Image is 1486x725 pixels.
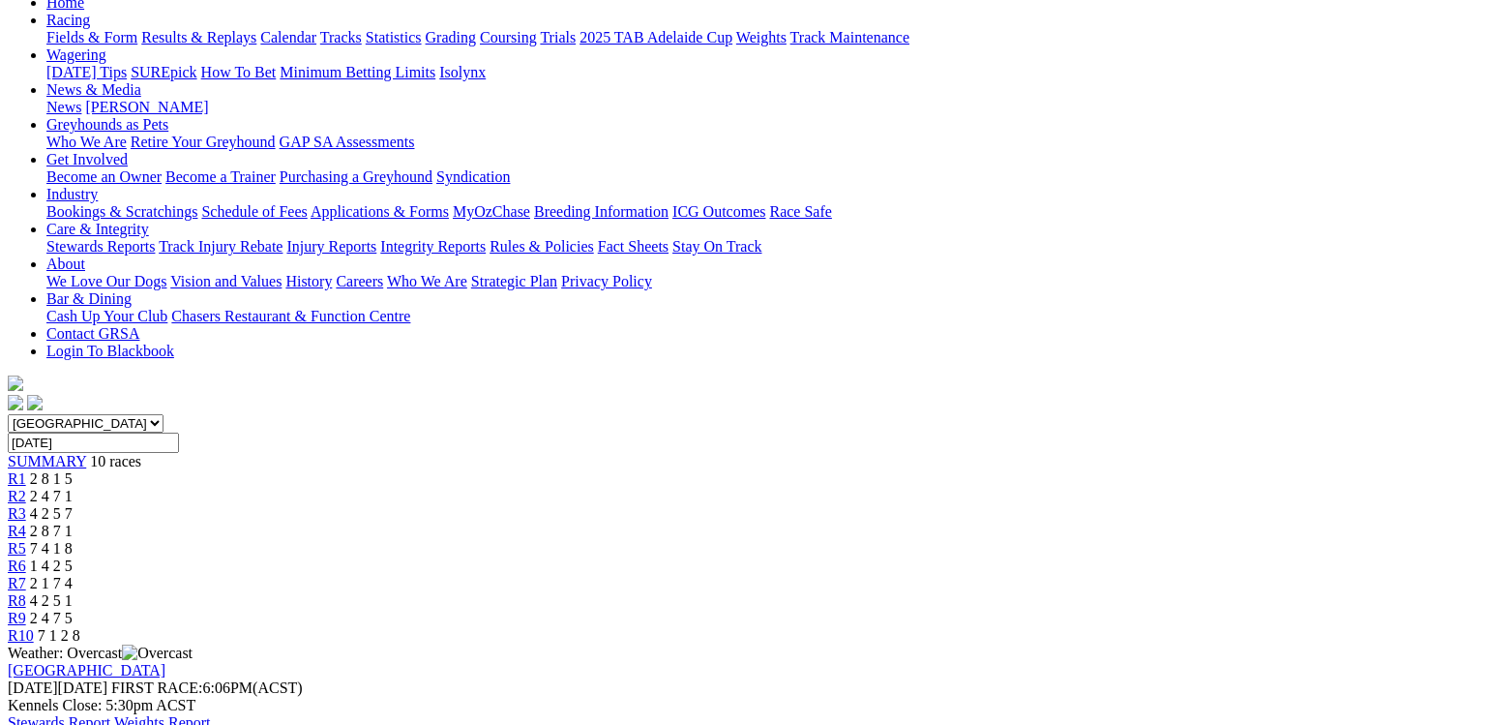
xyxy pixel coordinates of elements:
[561,273,652,289] a: Privacy Policy
[366,29,422,45] a: Statistics
[201,203,307,220] a: Schedule of Fees
[171,308,410,324] a: Chasers Restaurant & Function Centre
[46,134,127,150] a: Who We Are
[453,203,530,220] a: MyOzChase
[46,134,1478,151] div: Greyhounds as Pets
[46,308,1478,325] div: Bar & Dining
[439,64,486,80] a: Isolynx
[111,680,202,696] span: FIRST RACE:
[8,540,26,557] a: R5
[8,680,107,696] span: [DATE]
[30,470,73,487] span: 2 8 1 5
[8,433,179,453] input: Select date
[46,203,1478,221] div: Industry
[30,575,73,591] span: 2 1 7 4
[280,134,415,150] a: GAP SA Assessments
[46,238,1478,256] div: Care & Integrity
[8,395,23,410] img: facebook.svg
[8,627,34,644] a: R10
[46,99,81,115] a: News
[311,203,449,220] a: Applications & Forms
[580,29,732,45] a: 2025 TAB Adelaide Cup
[280,64,435,80] a: Minimum Betting Limits
[46,46,106,63] a: Wagering
[30,540,73,557] span: 7 4 1 8
[90,453,141,469] span: 10 races
[46,12,90,28] a: Racing
[672,203,765,220] a: ICG Outcomes
[736,29,787,45] a: Weights
[8,645,193,661] span: Weather: Overcast
[30,488,73,504] span: 2 4 7 1
[46,308,167,324] a: Cash Up Your Club
[436,168,510,185] a: Syndication
[336,273,383,289] a: Careers
[8,470,26,487] a: R1
[46,64,127,80] a: [DATE] Tips
[27,395,43,410] img: twitter.svg
[170,273,282,289] a: Vision and Values
[38,627,80,644] span: 7 1 2 8
[8,592,26,609] a: R8
[769,203,831,220] a: Race Safe
[380,238,486,255] a: Integrity Reports
[201,64,277,80] a: How To Bet
[30,523,73,539] span: 2 8 7 1
[598,238,669,255] a: Fact Sheets
[30,505,73,522] span: 4 2 5 7
[46,151,128,167] a: Get Involved
[46,273,166,289] a: We Love Our Dogs
[790,29,909,45] a: Track Maintenance
[8,662,165,679] a: [GEOGRAPHIC_DATA]
[8,575,26,591] a: R7
[8,488,26,504] a: R2
[46,221,149,237] a: Care & Integrity
[30,592,73,609] span: 4 2 5 1
[471,273,557,289] a: Strategic Plan
[8,523,26,539] a: R4
[111,680,303,696] span: 6:06PM(ACST)
[8,697,1478,714] div: Kennels Close: 5:30pm ACST
[46,290,132,307] a: Bar & Dining
[285,273,332,289] a: History
[46,325,139,342] a: Contact GRSA
[46,168,1478,186] div: Get Involved
[8,505,26,522] a: R3
[46,238,155,255] a: Stewards Reports
[672,238,761,255] a: Stay On Track
[8,453,86,469] a: SUMMARY
[46,186,98,202] a: Industry
[85,99,208,115] a: [PERSON_NAME]
[286,238,376,255] a: Injury Reports
[46,64,1478,81] div: Wagering
[30,558,73,574] span: 1 4 2 5
[490,238,594,255] a: Rules & Policies
[46,256,85,272] a: About
[131,134,276,150] a: Retire Your Greyhound
[8,558,26,574] a: R6
[46,116,168,133] a: Greyhounds as Pets
[46,343,174,359] a: Login To Blackbook
[46,168,162,185] a: Become an Owner
[131,64,196,80] a: SUREpick
[8,610,26,626] a: R9
[46,29,1478,46] div: Racing
[8,680,58,696] span: [DATE]
[141,29,256,45] a: Results & Replays
[540,29,576,45] a: Trials
[8,376,23,391] img: logo-grsa-white.png
[260,29,316,45] a: Calendar
[30,610,73,626] span: 2 4 7 5
[46,99,1478,116] div: News & Media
